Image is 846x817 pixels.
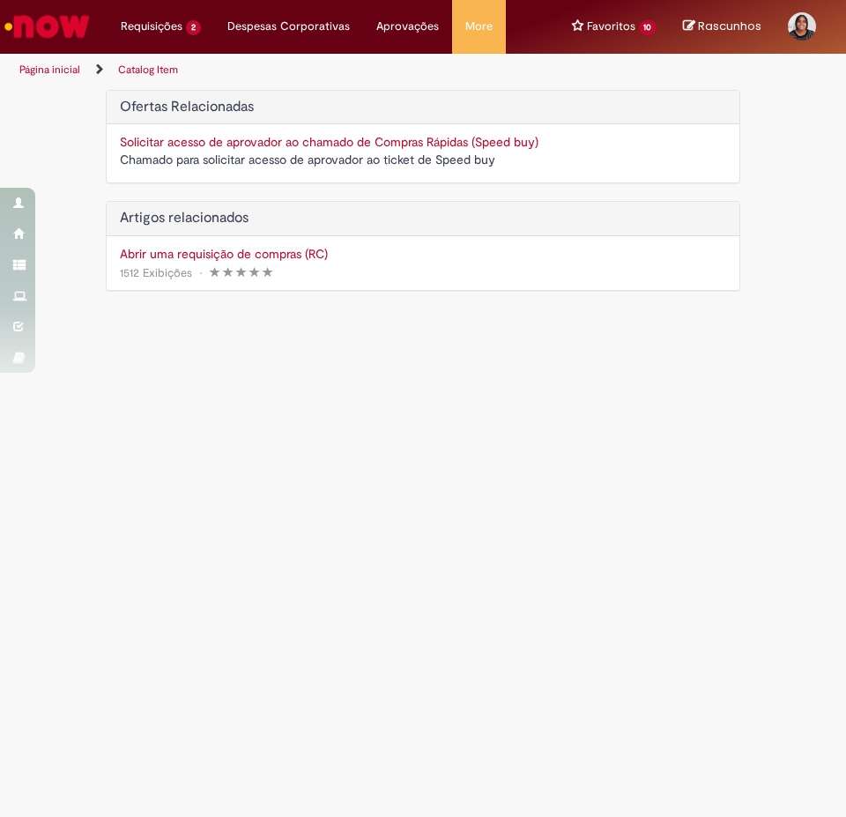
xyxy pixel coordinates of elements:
[587,18,635,35] span: Favoritos
[376,18,439,35] span: Aprovações
[120,100,726,115] h2: Ofertas Relacionadas
[118,63,178,77] a: Catalog Item
[121,18,182,35] span: Requisições
[639,20,657,35] span: 10
[698,18,761,34] span: Rascunhos
[120,134,538,150] a: Solicitar acesso de aprovador ao chamado de Compras Rápidas (Speed buy)
[2,9,93,44] img: ServiceNow
[465,18,493,35] span: More
[196,261,206,285] span: •
[227,18,350,35] span: Despesas Corporativas
[186,20,201,35] span: 2
[13,54,410,86] ul: Trilhas de página
[120,151,726,169] div: Chamado para solicitar acesso de aprovador ao ticket de Speed buy
[120,245,726,263] a: Abrir uma requisição de compras (RC)
[683,18,761,34] a: No momento, sua lista de rascunhos tem 0 Itens
[120,211,726,227] h3: Artigos relacionados
[120,265,192,280] span: 1512 Exibições
[106,90,740,184] div: Ofertas Relacionadas
[19,63,80,77] a: Página inicial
